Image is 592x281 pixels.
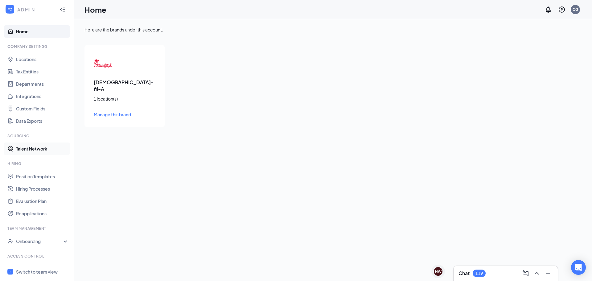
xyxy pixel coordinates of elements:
div: CG [573,7,578,12]
svg: ComposeMessage [522,270,529,277]
div: Open Intercom Messenger [571,260,586,275]
span: Manage this brand [94,112,131,117]
a: Integrations [16,90,69,102]
svg: UserCheck [7,238,14,244]
button: ComposeMessage [521,268,531,278]
a: Manage this brand [94,111,155,118]
div: ADMIN [17,6,54,13]
div: Company Settings [7,44,68,49]
a: Data Exports [16,115,69,127]
div: 119 [475,271,483,276]
a: Hiring Processes [16,183,69,195]
a: Home [16,25,69,38]
a: Evaluation Plan [16,195,69,207]
a: Talent Network [16,143,69,155]
a: Custom Fields [16,102,69,115]
div: 1 location(s) [94,96,155,102]
button: Minimize [543,268,553,278]
div: Team Management [7,226,68,231]
svg: QuestionInfo [558,6,565,13]
svg: WorkstreamLogo [7,6,13,12]
svg: Minimize [544,270,552,277]
a: Tax Entities [16,65,69,78]
button: ChevronUp [532,268,542,278]
div: Here are the brands under this account. [84,27,582,33]
svg: Notifications [545,6,552,13]
h3: Chat [458,270,470,277]
a: Reapplications [16,207,69,220]
svg: Collapse [60,6,66,13]
div: Access control [7,254,68,259]
svg: WorkstreamLogo [8,270,12,274]
h3: [DEMOGRAPHIC_DATA]-fil-A [94,79,155,93]
a: Departments [16,78,69,90]
div: Onboarding [16,238,64,244]
div: Switch to team view [16,269,58,275]
a: Locations [16,53,69,65]
div: Hiring [7,161,68,166]
h1: Home [84,4,106,15]
svg: ChevronUp [533,270,541,277]
a: Position Templates [16,170,69,183]
div: NW [435,269,442,274]
img: Chick-fil-A logo [94,54,112,73]
div: Sourcing [7,133,68,138]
